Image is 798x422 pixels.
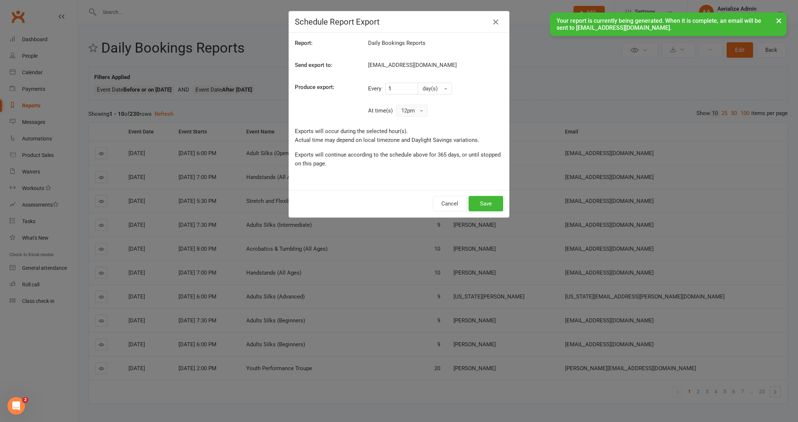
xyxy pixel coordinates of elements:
span: day(s) [423,85,438,92]
button: Save [469,196,503,211]
div: Your report is currently being generated. When it is complete, an email will be sent to [EMAIL_AD... [550,12,787,36]
div: At time(s) [368,106,393,115]
label: Send export to: [289,61,363,69]
span: 2 [22,397,28,403]
label: Report: [289,39,363,47]
p: Exports will occur during the selected hour(s). Actual time may depend on local timezone and Dayl... [295,127,503,144]
button: day(s) [418,83,452,94]
div: Daily Bookings Reports [363,39,509,47]
iframe: Intercom live chat [7,397,25,415]
label: Produce export: [289,83,363,92]
button: 12pm [396,105,428,117]
button: × [772,12,785,28]
div: Every [368,84,381,93]
button: Cancel [433,196,467,211]
div: [EMAIL_ADDRESS][DOMAIN_NAME] [363,61,509,69]
p: Exports will continue according to the schedule above for 365 days, or until stopped on this page. [295,150,503,168]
